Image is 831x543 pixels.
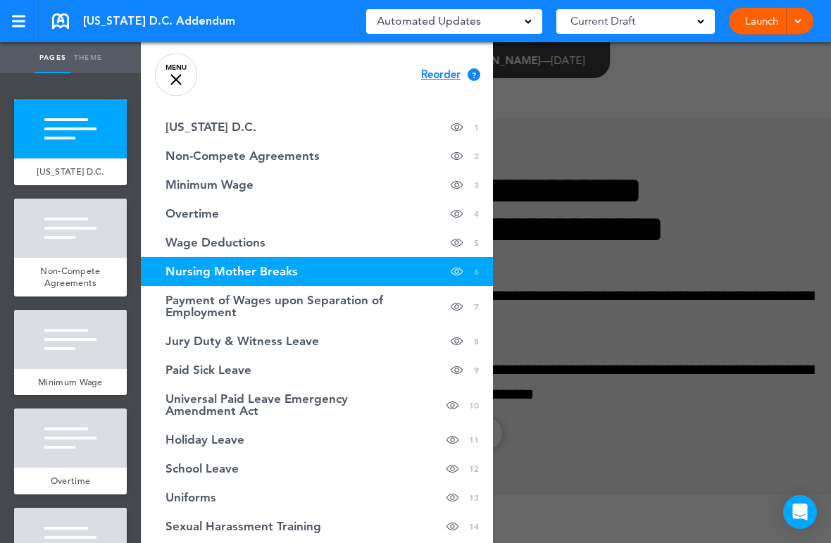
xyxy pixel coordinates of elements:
a: Pages [35,42,70,73]
span: 8 [474,335,479,347]
span: Non-Compete Agreements [40,265,100,289]
span: 4 [474,208,479,220]
span: Reorder [421,70,461,80]
a: Payment of Wages upon Separation of Employment 7 [141,286,493,327]
div: ? [468,68,480,81]
span: School Leave [165,463,239,475]
a: Minimum Wage [14,369,127,396]
a: Jury Duty & Witness Leave 8 [141,327,493,356]
a: MENU [155,54,197,96]
a: School Leave 12 [141,454,493,483]
span: Minimum Wage [165,179,254,191]
span: 13 [469,492,479,504]
span: 6 [474,266,479,277]
a: Sexual Harassment Training 14 [141,512,493,541]
span: Jury Duty & Witness Leave [165,335,319,347]
span: Overtime [51,475,90,487]
a: Overtime [14,468,127,494]
div: Open Intercom Messenger [783,495,817,529]
a: Universal Paid Leave Emergency Amendment Act 10 [141,385,493,425]
span: Wage Deductions [165,237,265,249]
a: [US_STATE] D.C. 1 [141,113,493,142]
span: Current Draft [570,11,635,31]
a: [US_STATE] D.C. [14,158,127,185]
span: 3 [474,179,479,191]
span: Overtime [165,208,219,220]
span: Sexual Harassment Training [165,520,321,532]
span: [US_STATE] D.C. Addendum [83,13,235,29]
a: Nursing Mother Breaks 6 [141,257,493,286]
span: Minimum Wage [38,376,103,388]
a: Wage Deductions 5 [141,228,493,257]
span: Washington D.C. [165,121,256,133]
a: Uniforms 13 [141,483,493,512]
a: Minimum Wage 3 [141,170,493,199]
span: Nursing Mother Breaks [165,266,298,277]
span: 10 [469,399,479,411]
span: Non-Compete Agreements [165,150,320,162]
span: 7 [474,301,479,313]
a: Overtime 4 [141,199,493,228]
a: Theme [70,42,106,73]
span: 12 [469,463,479,475]
span: Uniforms [165,492,216,504]
span: 9 [474,364,479,376]
a: Holiday Leave 11 [141,425,493,454]
span: Automated Updates [377,11,481,31]
span: Holiday Leave [165,434,244,446]
span: [US_STATE] D.C. [37,166,104,177]
a: Paid Sick Leave 9 [141,356,493,385]
span: Universal Paid Leave Emergency Amendment Act [165,393,398,417]
span: 11 [469,434,479,446]
a: Launch [739,8,784,35]
span: 14 [469,520,479,532]
span: 5 [474,237,479,249]
a: Non-Compete Agreements 2 [141,142,493,170]
span: Payment of Wages upon Separation of Employment [165,294,398,318]
span: 2 [474,150,479,162]
a: Non-Compete Agreements [14,258,127,297]
span: 1 [474,121,479,133]
span: Paid Sick Leave [165,364,251,376]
